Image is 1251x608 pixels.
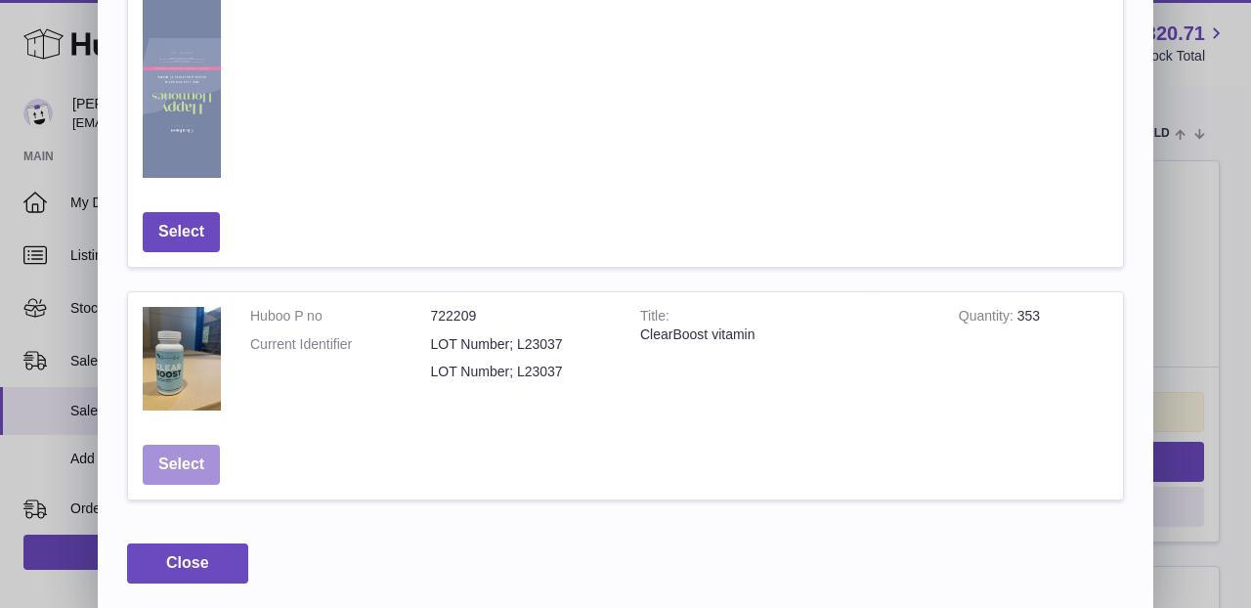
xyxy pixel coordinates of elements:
td: 353 [944,292,1123,431]
span: Close [166,554,209,571]
button: Select [143,212,220,252]
dt: Huboo P no [250,307,431,326]
div: ClearBoost vitamin [640,326,929,344]
strong: Quantity [959,308,1017,328]
button: Close [127,543,248,584]
strong: Title [640,308,669,328]
dd: 722209 [431,307,612,326]
dt: Current Identifier [250,335,431,354]
button: Select [143,445,220,485]
dd: LOT Number; L23037 [431,363,612,381]
dd: LOT Number; L23037 [431,335,612,354]
img: ClearBoost vitamin [143,307,221,412]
